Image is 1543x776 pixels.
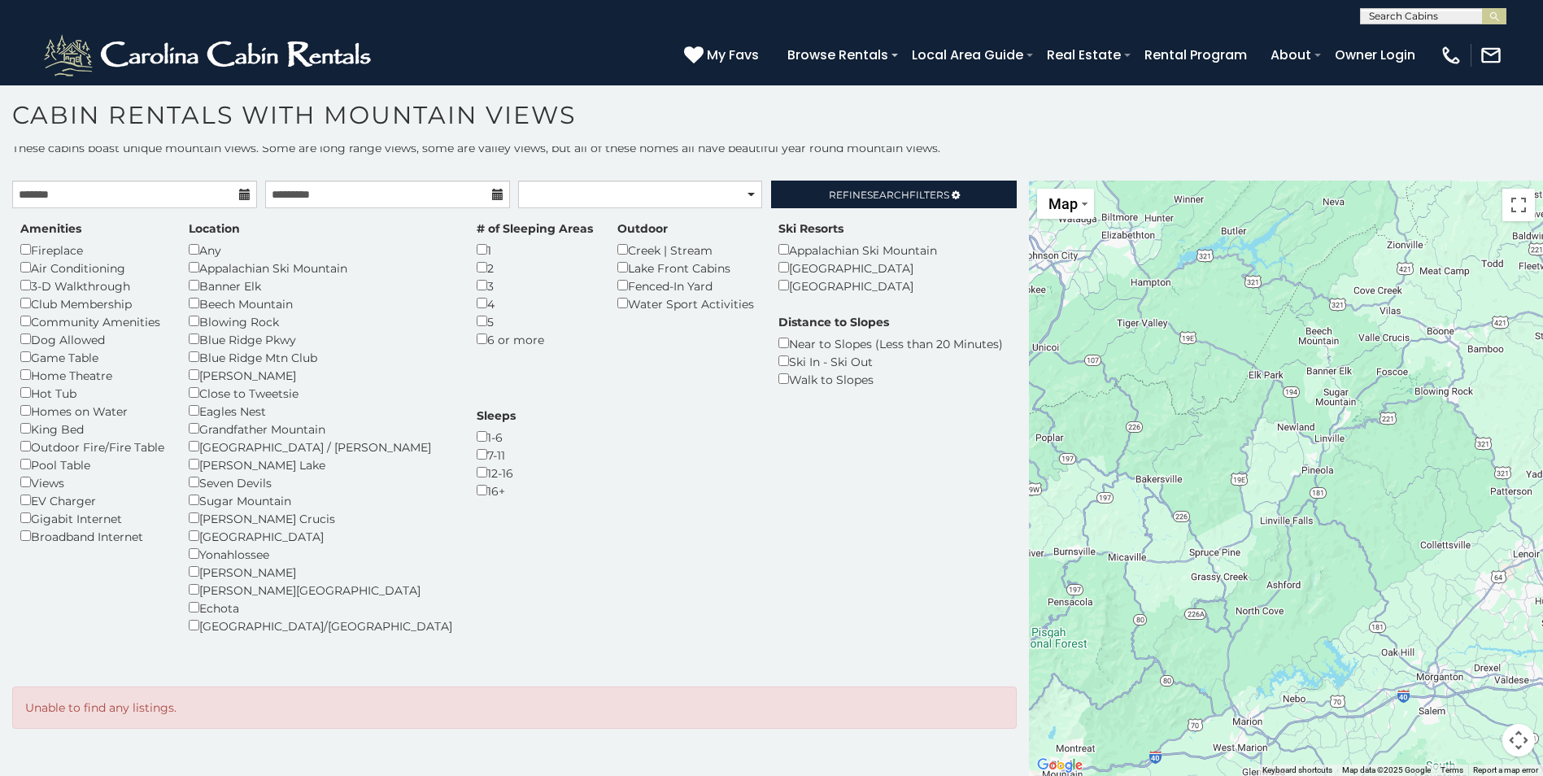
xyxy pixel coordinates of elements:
[189,384,452,402] div: Close to Tweetsie
[617,220,668,237] label: Outdoor
[20,330,164,348] div: Dog Allowed
[20,438,164,456] div: Outdoor Fire/Fire Table
[1502,724,1535,756] button: Map camera controls
[904,41,1031,69] a: Local Area Guide
[189,241,452,259] div: Any
[829,189,949,201] span: Refine Filters
[20,420,164,438] div: King Bed
[1473,765,1538,774] a: Report a map error
[20,220,81,237] label: Amenities
[189,220,240,237] label: Location
[189,563,452,581] div: [PERSON_NAME]
[1039,41,1129,69] a: Real Estate
[41,31,378,80] img: White-1-2.png
[20,456,164,473] div: Pool Table
[477,259,593,277] div: 2
[189,294,452,312] div: Beech Mountain
[778,334,1003,352] div: Near to Slopes (Less than 20 Minutes)
[189,277,452,294] div: Banner Elk
[1262,765,1332,776] button: Keyboard shortcuts
[20,527,164,545] div: Broadband Internet
[20,241,164,259] div: Fireplace
[1480,44,1502,67] img: mail-regular-white.png
[477,428,516,446] div: 1-6
[25,700,1004,716] p: Unable to find any listings.
[1502,189,1535,221] button: Toggle fullscreen view
[771,181,1016,208] a: RefineSearchFilters
[20,348,164,366] div: Game Table
[778,277,937,294] div: [GEOGRAPHIC_DATA]
[778,259,937,277] div: [GEOGRAPHIC_DATA]
[1136,41,1255,69] a: Rental Program
[617,241,754,259] div: Creek | Stream
[477,294,593,312] div: 4
[477,220,593,237] label: # of Sleeping Areas
[189,438,452,456] div: [GEOGRAPHIC_DATA] / [PERSON_NAME]
[20,259,164,277] div: Air Conditioning
[189,527,452,545] div: [GEOGRAPHIC_DATA]
[20,509,164,527] div: Gigabit Internet
[20,277,164,294] div: 3-D Walkthrough
[1037,189,1094,219] button: Change map style
[189,491,452,509] div: Sugar Mountain
[189,348,452,366] div: Blue Ridge Mtn Club
[20,312,164,330] div: Community Amenities
[1033,755,1087,776] a: Open this area in Google Maps (opens a new window)
[684,45,763,66] a: My Favs
[707,45,759,65] span: My Favs
[1262,41,1319,69] a: About
[189,581,452,599] div: [PERSON_NAME][GEOGRAPHIC_DATA]
[778,314,889,330] label: Distance to Slopes
[1342,765,1431,774] span: Map data ©2025 Google
[20,491,164,509] div: EV Charger
[1048,195,1078,212] span: Map
[617,259,754,277] div: Lake Front Cabins
[778,241,937,259] div: Appalachian Ski Mountain
[477,446,516,464] div: 7-11
[189,259,452,277] div: Appalachian Ski Mountain
[189,617,452,634] div: [GEOGRAPHIC_DATA]/[GEOGRAPHIC_DATA]
[617,294,754,312] div: Water Sport Activities
[189,545,452,563] div: Yonahlossee
[779,41,896,69] a: Browse Rentals
[1441,765,1463,774] a: Terms
[20,294,164,312] div: Club Membership
[778,352,1003,370] div: Ski In - Ski Out
[189,330,452,348] div: Blue Ridge Pkwy
[477,312,593,330] div: 5
[617,277,754,294] div: Fenced-In Yard
[477,241,593,259] div: 1
[477,408,516,424] label: Sleeps
[1440,44,1462,67] img: phone-regular-white.png
[189,402,452,420] div: Eagles Nest
[20,402,164,420] div: Homes on Water
[189,456,452,473] div: [PERSON_NAME] Lake
[189,420,452,438] div: Grandfather Mountain
[1327,41,1423,69] a: Owner Login
[20,384,164,402] div: Hot Tub
[20,366,164,384] div: Home Theatre
[778,370,1003,388] div: Walk to Slopes
[477,482,516,499] div: 16+
[1033,755,1087,776] img: Google
[189,312,452,330] div: Blowing Rock
[20,473,164,491] div: Views
[189,509,452,527] div: [PERSON_NAME] Crucis
[867,189,909,201] span: Search
[778,220,843,237] label: Ski Resorts
[189,473,452,491] div: Seven Devils
[477,464,516,482] div: 12-16
[189,599,452,617] div: Echota
[189,366,452,384] div: [PERSON_NAME]
[477,277,593,294] div: 3
[477,330,593,348] div: 6 or more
